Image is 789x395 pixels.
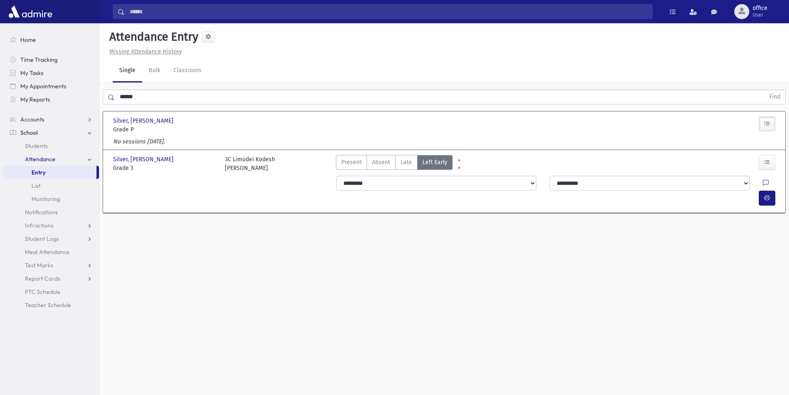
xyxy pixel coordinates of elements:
span: Silver, [PERSON_NAME] [113,155,175,164]
a: School [3,126,99,139]
a: Student Logs [3,232,99,245]
span: Monitoring [31,195,60,203]
span: My Appointments [20,82,66,90]
a: Time Tracking [3,53,99,66]
span: Grade P [113,125,217,134]
span: Teacher Schedule [25,301,71,309]
span: PTC Schedule [25,288,60,296]
span: My Reports [20,96,50,103]
span: Accounts [20,116,44,123]
span: office [753,5,767,12]
a: Test Marks [3,259,99,272]
a: Bulk [142,59,167,82]
a: List [3,179,99,192]
a: My Appointments [3,80,99,93]
h5: Attendance Entry [106,30,198,44]
span: Report Cards [25,275,60,282]
a: My Reports [3,93,99,106]
input: Search [125,4,652,19]
span: Home [20,36,36,44]
a: Missing Attendance History [106,48,182,55]
a: Entry [3,166,97,179]
span: Notifications [25,208,58,216]
span: Students [25,142,48,150]
a: Home [3,33,99,46]
label: No sessions [DATE]. [113,137,165,146]
img: AdmirePro [7,3,54,20]
span: Left Early [422,158,447,167]
span: Meal Attendance [25,248,70,256]
a: Classroom [167,59,208,82]
a: PTC Schedule [3,285,99,298]
div: 3C Limudei Kodesh [PERSON_NAME] [225,155,275,172]
span: My Tasks [20,69,43,77]
span: List [31,182,41,189]
span: Attendance [25,155,55,163]
a: Teacher Schedule [3,298,99,312]
u: Missing Attendance History [109,48,182,55]
a: Infractions [3,219,99,232]
button: Find [764,90,785,104]
span: Late [401,158,412,167]
span: School [20,129,38,136]
a: Students [3,139,99,153]
span: Infractions [25,222,53,229]
a: Attendance [3,153,99,166]
span: Present [341,158,362,167]
span: Absent [372,158,390,167]
span: Test Marks [25,262,53,269]
span: Time Tracking [20,56,58,63]
a: Meal Attendance [3,245,99,259]
a: Single [113,59,142,82]
span: Grade 3 [113,164,217,172]
span: Entry [31,169,46,176]
a: Notifications [3,206,99,219]
div: AttTypes [336,155,453,172]
a: Monitoring [3,192,99,206]
span: Student Logs [25,235,59,242]
span: Silver, [PERSON_NAME] [113,116,175,125]
a: Accounts [3,113,99,126]
a: My Tasks [3,66,99,80]
span: User [753,12,767,18]
a: Report Cards [3,272,99,285]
